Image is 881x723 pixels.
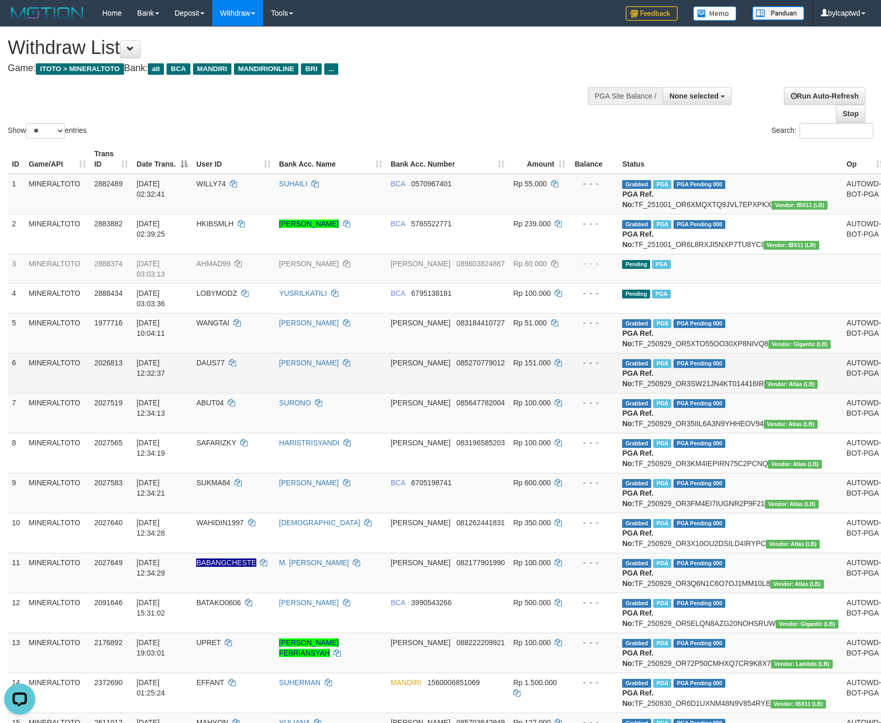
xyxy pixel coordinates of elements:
span: 2888374 [94,260,123,268]
span: [PERSON_NAME] [391,260,450,268]
td: TF_250929_OR5ELQN8AZG20NOHSRUW [618,593,842,633]
span: BCA [391,289,405,297]
span: Marked by bylanggota2 [653,319,671,328]
span: [PERSON_NAME] [391,558,450,567]
span: Marked by bylanggota2 [653,639,671,648]
td: TF_250929_OR72P50CMHXQ7CR9K8X7 [618,633,842,673]
span: MANDIRIONLINE [234,63,299,75]
a: [PERSON_NAME] [279,598,339,607]
span: Marked by bylanggota2 [652,260,670,269]
b: PGA Ref. No: [622,529,653,548]
a: [PERSON_NAME] [279,479,339,487]
span: Copy 088222209921 to clipboard [457,638,505,647]
td: 5 [8,313,24,353]
td: 9 [8,473,24,513]
span: Marked by bylanggota1 [653,679,671,688]
span: Copy 085270779012 to clipboard [457,359,505,367]
td: MINERALTOTO [24,214,90,254]
div: - - - [574,557,614,568]
span: [DATE] 12:34:19 [136,439,165,457]
td: MINERALTOTO [24,313,90,353]
th: Trans ID: activate to sort column ascending [90,144,133,174]
td: MINERALTOTO [24,254,90,283]
span: Marked by bylanggota2 [653,180,671,189]
div: - - - [574,358,614,368]
span: 2027565 [94,439,123,447]
th: Balance [570,144,618,174]
img: panduan.png [752,6,804,20]
span: Vendor URL: https://dashboard.q2checkout.com/secure [765,500,819,509]
div: - - - [574,219,614,229]
span: PGA Pending [673,559,725,568]
span: [PERSON_NAME] [391,359,450,367]
span: PGA Pending [673,319,725,328]
span: Vendor URL: https://dashboard.q2checkout.com/secure [764,380,818,389]
td: TF_250929_OR3FM4EI7IUGNR2P9F21 [618,473,842,513]
td: TF_250929_OR3SW21JN4KT014416IR [618,353,842,393]
span: Vendor URL: https://dashboard.q2checkout.com/secure [768,460,822,469]
span: AHMAD99 [196,260,230,268]
span: HKIBSMLH [196,220,233,228]
span: ... [324,63,338,75]
b: PGA Ref. No: [622,329,653,348]
span: Vendor URL: https://dashboard.q2checkout.com/secure [771,660,833,669]
span: WAHIDIN1997 [196,519,243,527]
span: UPRET [196,638,221,647]
span: [DATE] 03:03:36 [136,289,165,308]
span: Rp 100.000 [513,638,550,647]
th: Game/API: activate to sort column ascending [24,144,90,174]
a: Run Auto-Refresh [784,87,865,105]
span: 1977716 [94,319,123,327]
span: Grabbed [622,479,651,488]
td: 7 [8,393,24,433]
a: SURONO [279,399,311,407]
b: PGA Ref. No: [622,689,653,707]
span: Copy 083196585203 to clipboard [457,439,505,447]
span: Marked by bylanggota2 [653,220,671,229]
span: Vendor URL: https://dashboard.q2checkout.com/secure [766,540,820,549]
div: - - - [574,677,614,688]
span: BATAKO0606 [196,598,241,607]
span: PGA Pending [673,220,725,229]
input: Search: [800,123,873,139]
span: PGA Pending [673,359,725,368]
a: SUHERMAN [279,678,321,687]
span: Rp 51.000 [513,319,547,327]
th: Status [618,144,842,174]
h4: Game: Bank: [8,63,577,74]
b: PGA Ref. No: [622,230,653,249]
span: MANDIRI [391,678,421,687]
b: PGA Ref. No: [622,449,653,468]
a: HARISTRISYANDI [279,439,339,447]
td: TF_251001_OR6XMQXTQ9JVL7EPXPKX [618,174,842,214]
span: BRI [301,63,321,75]
span: 2883882 [94,220,123,228]
td: TF_250929_OR3Q6N1C6O7OJ1MM10L8 [618,553,842,593]
span: Rp 1.500.000 [513,678,557,687]
span: Nama rekening ada tanda titik/strip, harap diedit [196,558,256,567]
span: Grabbed [622,519,651,528]
div: - - - [574,288,614,298]
span: Rp 350.000 [513,519,550,527]
span: [DATE] 10:04:11 [136,319,165,337]
td: 11 [8,553,24,593]
div: - - - [574,318,614,328]
b: PGA Ref. No: [622,489,653,508]
span: [DATE] 19:03:01 [136,638,165,657]
td: 1 [8,174,24,214]
span: SAFARIZKY [196,439,236,447]
th: Date Trans.: activate to sort column descending [132,144,192,174]
span: BCA [391,180,405,188]
span: [PERSON_NAME] [391,439,450,447]
a: [PERSON_NAME] [279,220,339,228]
span: Vendor URL: https://dashboard.q2checkout.com/secure [770,580,824,589]
td: MINERALTOTO [24,553,90,593]
span: Rp 60.000 [513,260,547,268]
span: 2026813 [94,359,123,367]
span: Grabbed [622,639,651,648]
span: [PERSON_NAME] [391,519,450,527]
span: 2027583 [94,479,123,487]
div: - - - [574,637,614,648]
span: Copy 082177901990 to clipboard [457,558,505,567]
h1: Withdraw List [8,37,577,58]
